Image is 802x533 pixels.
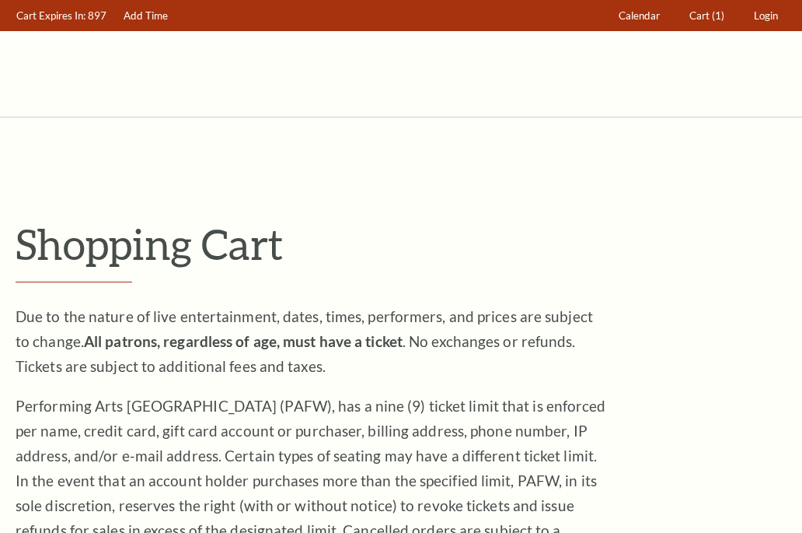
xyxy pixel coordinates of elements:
[754,9,778,22] span: Login
[612,1,668,31] a: Calendar
[16,307,593,375] span: Due to the nature of live entertainment, dates, times, performers, and prices are subject to chan...
[689,9,710,22] span: Cart
[619,9,660,22] span: Calendar
[16,219,786,269] p: Shopping Cart
[747,1,786,31] a: Login
[16,9,85,22] span: Cart Expires In:
[682,1,732,31] a: Cart (1)
[88,9,106,22] span: 897
[712,9,724,22] span: (1)
[117,1,176,31] a: Add Time
[84,332,403,350] strong: All patrons, regardless of age, must have a ticket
